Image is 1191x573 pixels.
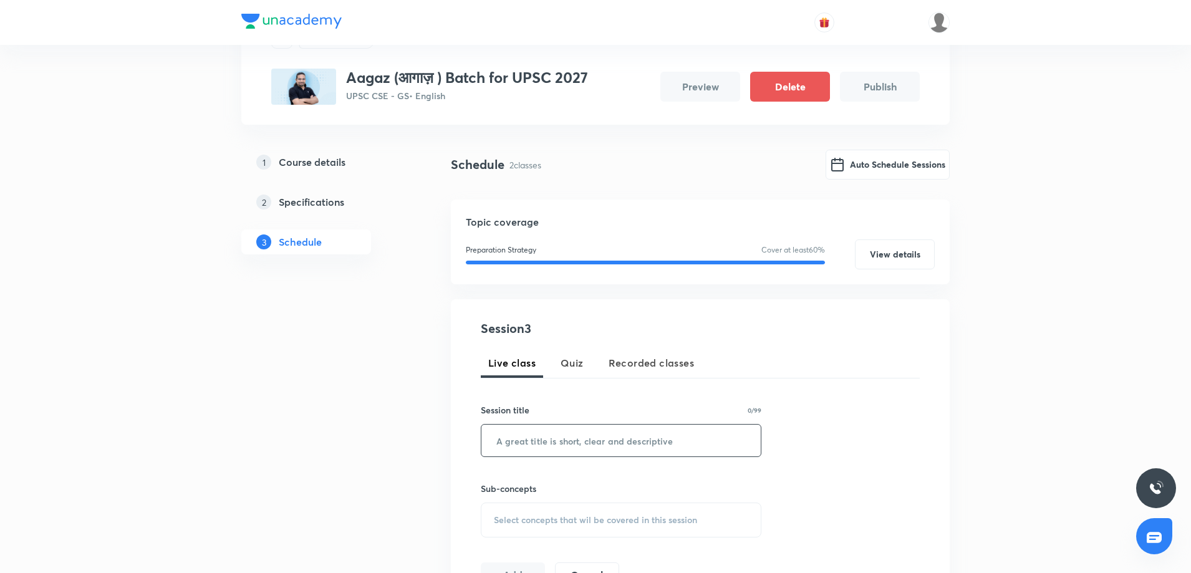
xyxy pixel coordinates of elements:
[609,355,694,370] span: Recorded classes
[509,158,541,171] p: 2 classes
[488,355,536,370] span: Live class
[451,155,504,174] h4: Schedule
[481,482,761,495] h6: Sub-concepts
[346,89,588,102] p: UPSC CSE - GS • English
[241,150,411,175] a: 1Course details
[660,72,740,102] button: Preview
[840,72,920,102] button: Publish
[256,155,271,170] p: 1
[748,407,761,413] p: 0/99
[241,190,411,214] a: 2Specifications
[279,195,344,209] h5: Specifications
[346,69,588,87] h3: Aagaz (आगाज़ ) Batch for UPSC 2027
[928,12,950,33] img: Piali K
[814,12,834,32] button: avatar
[279,234,322,249] h5: Schedule
[481,403,529,417] h6: Session title
[466,244,536,256] p: Preparation Strategy
[271,69,336,105] img: 74ED96E6-E2F7-4C10-A6AE-AC906A121B3C_plus.png
[241,14,342,32] a: Company Logo
[256,234,271,249] p: 3
[481,425,761,456] input: A great title is short, clear and descriptive
[826,150,950,180] button: Auto Schedule Sessions
[561,355,584,370] span: Quiz
[830,157,845,172] img: google
[466,214,935,229] h5: Topic coverage
[256,195,271,209] p: 2
[241,14,342,29] img: Company Logo
[494,515,697,525] span: Select concepts that wil be covered in this session
[481,319,708,338] h4: Session 3
[819,17,830,28] img: avatar
[1149,481,1164,496] img: ttu
[855,239,935,269] button: View details
[279,155,345,170] h5: Course details
[750,72,830,102] button: Delete
[761,244,825,256] p: Cover at least 60 %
